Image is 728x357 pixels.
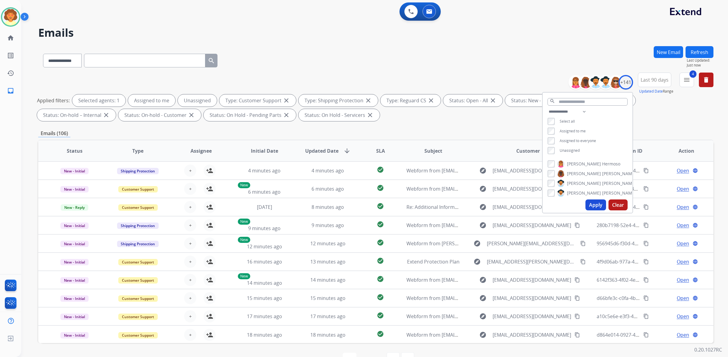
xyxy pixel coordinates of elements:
span: Customer Support [118,277,158,284]
span: New - Initial [60,332,89,338]
span: + [189,294,192,302]
span: 14 minutes ago [310,277,345,283]
mat-icon: content_copy [643,277,649,283]
span: 15 minutes ago [310,295,345,301]
span: New - Initial [60,295,89,302]
mat-icon: check_circle [377,330,384,338]
span: + [189,276,192,284]
mat-icon: content_copy [575,295,580,301]
span: Assigned to me [560,128,586,134]
span: 4 minutes ago [312,167,344,174]
mat-icon: check_circle [377,312,384,319]
span: [EMAIL_ADDRESS][DOMAIN_NAME] [493,276,571,284]
mat-icon: content_copy [575,277,580,283]
span: Customer [516,147,540,155]
span: Assigned to everyone [560,138,596,143]
span: 17 minutes ago [310,313,345,320]
span: New - Initial [60,168,89,174]
span: Shipping Protection [117,241,159,247]
div: Status: New - Initial [505,94,569,107]
span: 9 minutes ago [248,225,281,232]
button: + [184,183,196,195]
span: Open [677,240,689,247]
span: Webform from [EMAIL_ADDRESS][DOMAIN_NAME] on [DATE] [406,222,544,229]
mat-icon: explore [479,185,487,192]
span: 280b7198-52e4-47fc-9eec-c36456f12fb0 [597,222,686,229]
span: d66bfe3c-c0fa-4bfb-81c7-6a0d9d7f0b72 [597,295,686,301]
span: [EMAIL_ADDRESS][DOMAIN_NAME] [493,203,571,211]
mat-icon: explore [479,313,487,320]
span: SLA [376,147,385,155]
span: [EMAIL_ADDRESS][PERSON_NAME][DOMAIN_NAME] [487,258,577,265]
mat-icon: content_copy [643,223,649,228]
button: 4 [679,73,694,87]
mat-icon: language [693,168,698,173]
mat-icon: explore [479,167,487,174]
span: Customer Support [118,259,158,265]
mat-icon: content_copy [643,186,649,192]
mat-icon: check_circle [377,202,384,210]
span: Webform from [EMAIL_ADDRESS][DOMAIN_NAME] on [DATE] [406,313,544,320]
mat-icon: person_add [206,185,213,192]
p: New [238,182,250,188]
span: 12 minutes ago [310,240,345,247]
span: Just now [687,63,713,68]
mat-icon: content_copy [643,259,649,264]
button: Last 90 days [638,73,671,87]
mat-icon: language [693,332,698,338]
div: Status: On-hold – Internal [37,109,116,121]
span: + [189,222,192,229]
span: [EMAIL_ADDRESS][DOMAIN_NAME] [493,294,571,302]
span: 9 minutes ago [312,222,344,229]
mat-icon: check_circle [377,294,384,301]
span: 6 minutes ago [312,185,344,192]
img: avatar [2,8,19,25]
span: + [189,167,192,174]
span: 4 minutes ago [248,167,281,174]
span: New - Initial [60,223,89,229]
span: d864e014-0927-4f78-84f4-128351b97e7a [597,331,688,338]
p: New [238,237,250,243]
button: Clear [608,199,628,210]
span: New - Initial [60,186,89,192]
span: Webform from [EMAIL_ADDRESS][DOMAIN_NAME] on [DATE] [406,167,544,174]
mat-icon: close [489,97,497,104]
mat-icon: close [283,111,290,119]
h2: Emails [38,27,713,39]
mat-icon: history [7,70,14,77]
span: Customer Support [118,186,158,192]
span: Webform from [EMAIL_ADDRESS][DOMAIN_NAME] on [DATE] [406,185,544,192]
mat-icon: close [188,111,195,119]
span: New - Initial [60,277,89,284]
mat-icon: explore [479,203,487,211]
button: + [184,256,196,268]
th: Action [650,140,713,161]
mat-icon: language [693,259,698,264]
span: + [189,203,192,211]
mat-icon: content_copy [580,241,586,246]
p: Emails (106) [38,130,70,137]
span: 13 minutes ago [310,258,345,265]
span: 4 [689,70,696,78]
mat-icon: content_copy [643,168,649,173]
span: a10c5e6e-e3f3-4951-b278-e3ae6c1000a1 [597,313,689,320]
span: Select all [560,119,575,124]
div: Assigned to me [128,94,175,107]
span: Range [639,89,673,94]
mat-icon: person_add [206,167,213,174]
mat-icon: person_add [206,331,213,338]
mat-icon: check_circle [377,166,384,173]
mat-icon: language [693,295,698,301]
span: + [189,313,192,320]
div: +141 [618,75,633,90]
span: 956945d6-f30d-484c-abe0-51f5c1b9eddc [597,240,689,247]
div: Type: Customer Support [219,94,296,107]
mat-icon: menu [683,76,690,83]
span: Re: Additional Information [406,204,467,210]
mat-icon: content_copy [575,223,580,228]
mat-icon: close [283,97,290,104]
span: Open [677,203,689,211]
mat-icon: content_copy [575,332,580,338]
span: 12 minutes ago [247,243,282,250]
div: Status: On Hold - Pending Parts [204,109,296,121]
